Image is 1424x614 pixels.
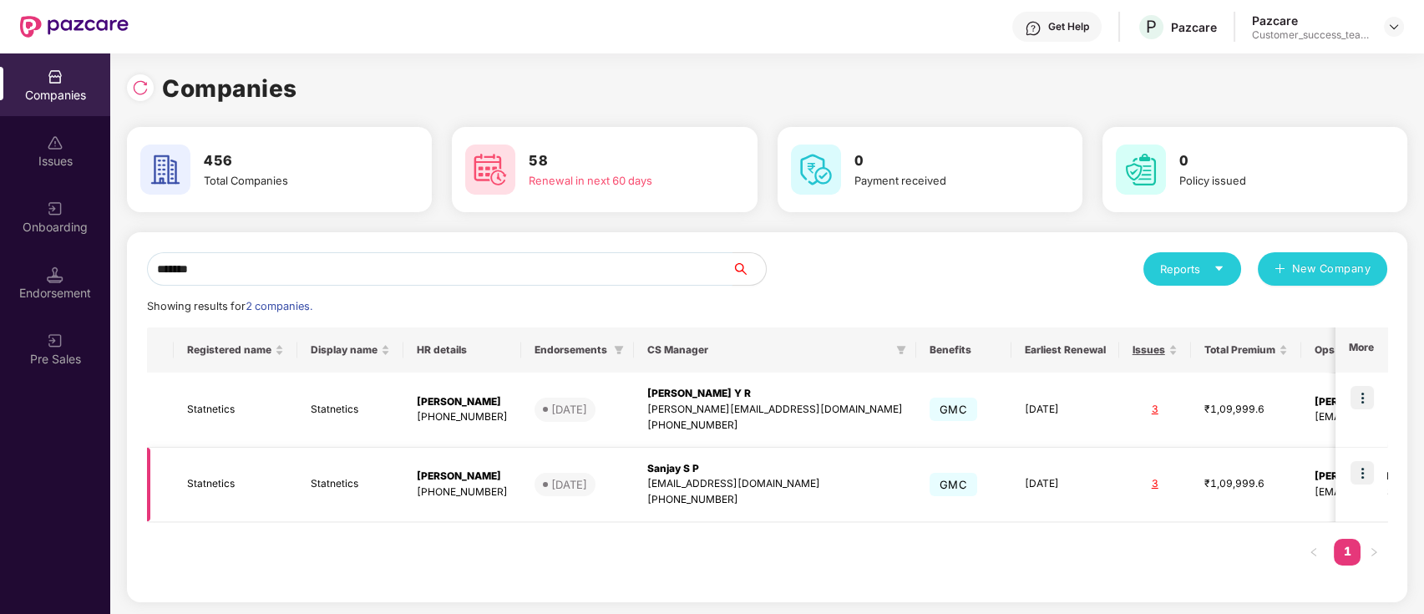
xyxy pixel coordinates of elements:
div: [PERSON_NAME][EMAIL_ADDRESS][DOMAIN_NAME] [647,402,903,418]
div: 3 [1133,402,1178,418]
button: right [1361,539,1387,566]
div: [PERSON_NAME] [417,394,508,410]
li: Previous Page [1300,539,1327,566]
div: ₹1,09,999.6 [1204,402,1288,418]
span: Showing results for [147,300,312,312]
h3: 58 [529,150,710,172]
span: filter [893,340,910,360]
th: HR details [403,327,521,373]
img: New Pazcare Logo [20,16,129,38]
img: svg+xml;base64,PHN2ZyB3aWR0aD0iMTQuNSIgaGVpZ2h0PSIxNC41IiB2aWV3Qm94PSIwIDAgMTYgMTYiIGZpbGw9Im5vbm... [47,266,63,283]
td: Statnetics [174,448,297,523]
img: svg+xml;base64,PHN2ZyB4bWxucz0iaHR0cDovL3d3dy53My5vcmcvMjAwMC9zdmciIHdpZHRoPSI2MCIgaGVpZ2h0PSI2MC... [791,145,841,195]
span: caret-down [1214,263,1224,274]
div: Renewal in next 60 days [529,172,710,189]
div: [DATE] [551,476,587,493]
div: ₹1,09,999.6 [1204,476,1288,492]
span: CS Manager [647,343,889,357]
span: GMC [930,398,977,421]
span: filter [611,340,627,360]
img: svg+xml;base64,PHN2ZyB3aWR0aD0iMjAiIGhlaWdodD0iMjAiIHZpZXdCb3g9IjAgMCAyMCAyMCIgZmlsbD0ibm9uZSIgeG... [47,200,63,217]
div: [PHONE_NUMBER] [417,409,508,425]
div: [PERSON_NAME] Y R [647,386,903,402]
img: icon [1351,461,1374,485]
div: Get Help [1048,20,1089,33]
button: search [732,252,767,286]
h3: 456 [204,150,385,172]
img: svg+xml;base64,PHN2ZyBpZD0iSGVscC0zMngzMiIgeG1sbnM9Imh0dHA6Ly93d3cudzMub3JnLzIwMDAvc3ZnIiB3aWR0aD... [1025,20,1041,37]
span: 2 companies. [246,300,312,312]
div: [DATE] [551,401,587,418]
img: icon [1351,386,1374,409]
span: search [732,262,766,276]
li: Next Page [1361,539,1387,566]
th: Registered name [174,327,297,373]
img: svg+xml;base64,PHN2ZyBpZD0iUmVsb2FkLTMyeDMyIiB4bWxucz0iaHR0cDovL3d3dy53My5vcmcvMjAwMC9zdmciIHdpZH... [132,79,149,96]
a: 1 [1334,539,1361,564]
th: Earliest Renewal [1011,327,1119,373]
div: Policy issued [1179,172,1361,189]
td: Statnetics [297,448,403,523]
img: svg+xml;base64,PHN2ZyBpZD0iQ29tcGFuaWVzIiB4bWxucz0iaHR0cDovL3d3dy53My5vcmcvMjAwMC9zdmciIHdpZHRoPS... [47,69,63,85]
div: 3 [1133,476,1178,492]
th: Total Premium [1191,327,1301,373]
div: Payment received [854,172,1036,189]
span: GMC [930,473,977,496]
div: [PHONE_NUMBER] [647,418,903,434]
button: left [1300,539,1327,566]
th: Issues [1119,327,1191,373]
span: plus [1275,263,1285,277]
div: [EMAIL_ADDRESS][DOMAIN_NAME] [647,476,903,492]
img: svg+xml;base64,PHN2ZyBpZD0iSXNzdWVzX2Rpc2FibGVkIiB4bWxucz0iaHR0cDovL3d3dy53My5vcmcvMjAwMC9zdmciIH... [47,134,63,151]
span: Issues [1133,343,1165,357]
div: Sanjay S P [647,461,903,477]
div: [PERSON_NAME] [417,469,508,485]
div: Total Companies [204,172,385,189]
span: filter [614,345,624,355]
img: svg+xml;base64,PHN2ZyBpZD0iRHJvcGRvd24tMzJ4MzIiIHhtbG5zPSJodHRwOi8vd3d3LnczLm9yZy8yMDAwL3N2ZyIgd2... [1387,20,1401,33]
div: [PHONE_NUMBER] [647,492,903,508]
th: More [1335,327,1387,373]
div: Pazcare [1252,13,1369,28]
li: 1 [1334,539,1361,566]
th: Benefits [916,327,1011,373]
img: svg+xml;base64,PHN2ZyB4bWxucz0iaHR0cDovL3d3dy53My5vcmcvMjAwMC9zdmciIHdpZHRoPSI2MCIgaGVpZ2h0PSI2MC... [140,145,190,195]
div: Pazcare [1171,19,1217,35]
span: Registered name [187,343,271,357]
th: Display name [297,327,403,373]
div: [PHONE_NUMBER] [417,485,508,500]
td: Statnetics [174,373,297,448]
td: [DATE] [1011,448,1119,523]
span: right [1369,547,1379,557]
span: Display name [311,343,378,357]
h1: Companies [162,70,297,107]
img: svg+xml;base64,PHN2ZyB4bWxucz0iaHR0cDovL3d3dy53My5vcmcvMjAwMC9zdmciIHdpZHRoPSI2MCIgaGVpZ2h0PSI2MC... [465,145,515,195]
span: left [1309,547,1319,557]
td: Statnetics [297,373,403,448]
h3: 0 [854,150,1036,172]
img: svg+xml;base64,PHN2ZyB4bWxucz0iaHR0cDovL3d3dy53My5vcmcvMjAwMC9zdmciIHdpZHRoPSI2MCIgaGVpZ2h0PSI2MC... [1116,145,1166,195]
img: svg+xml;base64,PHN2ZyB3aWR0aD0iMjAiIGhlaWdodD0iMjAiIHZpZXdCb3g9IjAgMCAyMCAyMCIgZmlsbD0ibm9uZSIgeG... [47,332,63,349]
div: Reports [1160,261,1224,277]
span: filter [896,345,906,355]
span: P [1146,17,1157,37]
div: Customer_success_team_lead [1252,28,1369,42]
h3: 0 [1179,150,1361,172]
span: Total Premium [1204,343,1275,357]
button: plusNew Company [1258,252,1387,286]
span: Endorsements [535,343,607,357]
span: New Company [1292,261,1371,277]
td: [DATE] [1011,373,1119,448]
